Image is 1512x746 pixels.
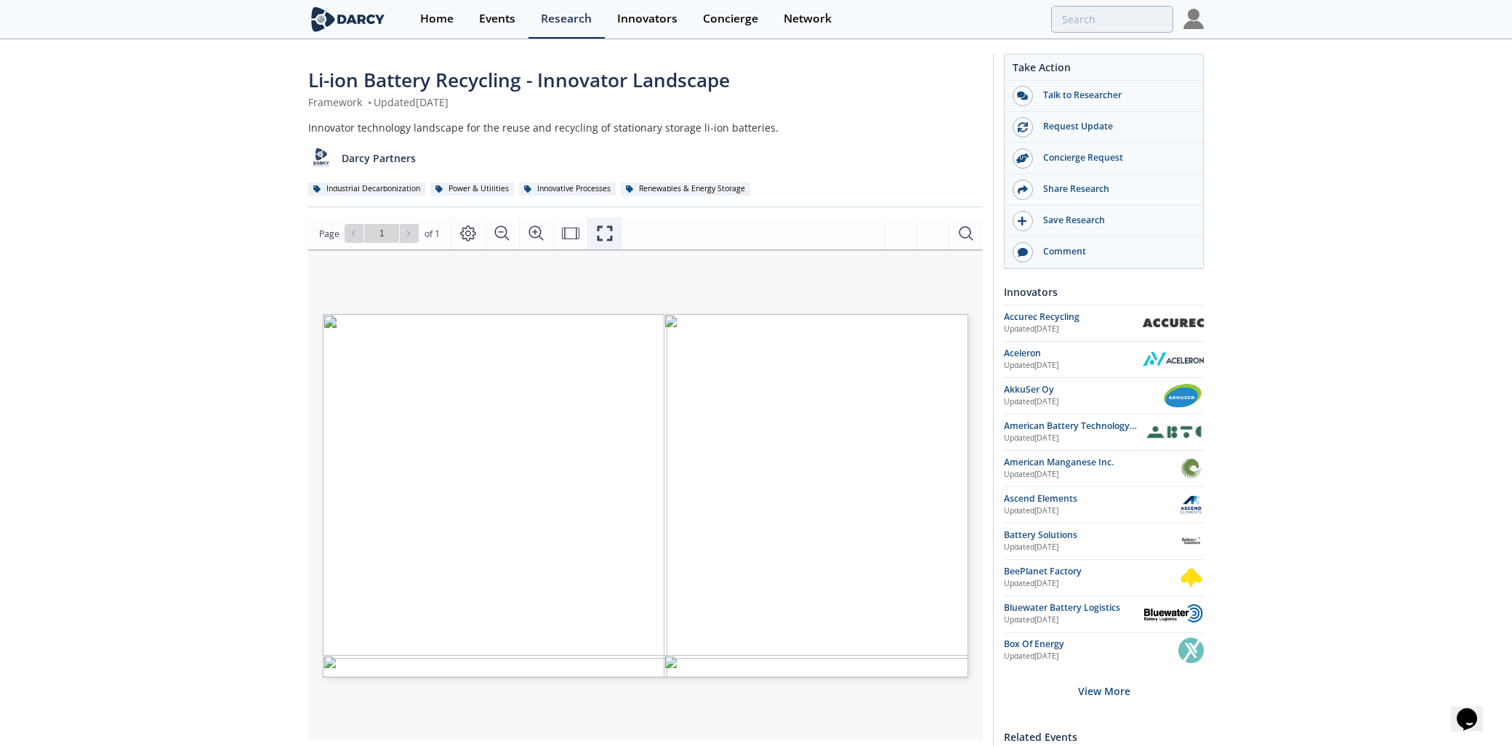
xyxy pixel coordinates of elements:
div: Research [541,13,592,25]
div: Updated [DATE] [1004,651,1178,662]
img: Battery Solutions [1178,529,1204,554]
div: Power & Utilities [430,183,514,196]
img: American Battery Technology Company [1143,422,1204,441]
div: Request Update [1033,120,1196,133]
div: Take Action [1005,60,1203,81]
div: View More [1004,668,1204,714]
img: Profile [1183,9,1204,29]
div: Updated [DATE] [1004,469,1178,481]
div: Innovator technology landscape for the reuse and recycling of stationary storage li-ion batteries. [308,120,983,135]
img: BeePlanet Factory [1178,565,1204,590]
div: Save Research [1033,214,1196,227]
a: Ascend Elements Updated[DATE] Ascend Elements [1004,492,1204,518]
a: Battery Solutions Updated[DATE] Battery Solutions [1004,529,1204,554]
img: Box Of Energy [1178,638,1204,663]
div: Updated [DATE] [1004,614,1143,626]
a: Aceleron Updated[DATE] Aceleron [1004,347,1204,372]
span: Li-ion Battery Recycling - Innovator Landscape [308,67,730,93]
div: Concierge Request [1033,151,1196,164]
div: Innovators [1004,279,1204,305]
div: Battery Solutions [1004,529,1178,542]
div: Talk to Researcher [1033,89,1196,102]
div: Updated [DATE] [1004,396,1162,408]
input: Advanced Search [1051,6,1173,33]
a: BeePlanet Factory Updated[DATE] BeePlanet Factory [1004,565,1204,590]
div: Industrial Decarbonization [308,183,425,196]
div: Updated [DATE] [1004,360,1143,372]
div: Accurec Recycling [1004,310,1143,324]
div: Events [479,13,515,25]
div: BeePlanet Factory [1004,565,1178,578]
div: Updated [DATE] [1004,324,1143,335]
div: Comment [1033,245,1196,258]
a: American Manganese Inc. Updated[DATE] American Manganese Inc. [1004,456,1204,481]
img: Aceleron [1143,352,1204,366]
img: AkkuSer Oy [1162,383,1204,409]
a: Accurec Recycling Updated[DATE] Accurec Recycling [1004,310,1204,336]
span: • [365,95,374,109]
div: Ascend Elements [1004,492,1178,505]
div: Innovative Processes [519,183,616,196]
img: Accurec Recycling [1143,318,1204,328]
img: Bluewater Battery Logistics [1143,603,1204,623]
img: American Manganese Inc. [1178,456,1204,481]
div: Network [784,13,832,25]
iframe: chat widget [1451,688,1497,731]
div: Share Research [1033,183,1196,196]
div: Renewables & Energy Storage [621,183,750,196]
div: Updated [DATE] [1004,542,1178,553]
div: Box Of Energy [1004,638,1178,651]
a: Bluewater Battery Logistics Updated[DATE] Bluewater Battery Logistics [1004,601,1204,627]
div: AkkuSer Oy [1004,383,1162,396]
div: Home [420,13,454,25]
img: Ascend Elements [1178,492,1204,518]
a: AkkuSer Oy Updated[DATE] AkkuSer Oy [1004,383,1204,409]
div: Updated [DATE] [1004,433,1143,444]
div: Concierge [703,13,758,25]
div: Updated [DATE] [1004,578,1178,590]
img: logo-wide.svg [308,7,387,32]
a: American Battery Technology Company Updated[DATE] American Battery Technology Company [1004,420,1204,445]
div: Framework Updated [DATE] [308,95,983,110]
div: Aceleron [1004,347,1143,360]
div: Innovators [617,13,677,25]
p: Darcy Partners [342,151,416,166]
div: Updated [DATE] [1004,505,1178,517]
div: American Manganese Inc. [1004,456,1178,469]
div: Bluewater Battery Logistics [1004,601,1143,614]
a: Box Of Energy Updated[DATE] Box Of Energy [1004,638,1204,663]
div: American Battery Technology Company [1004,420,1143,433]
